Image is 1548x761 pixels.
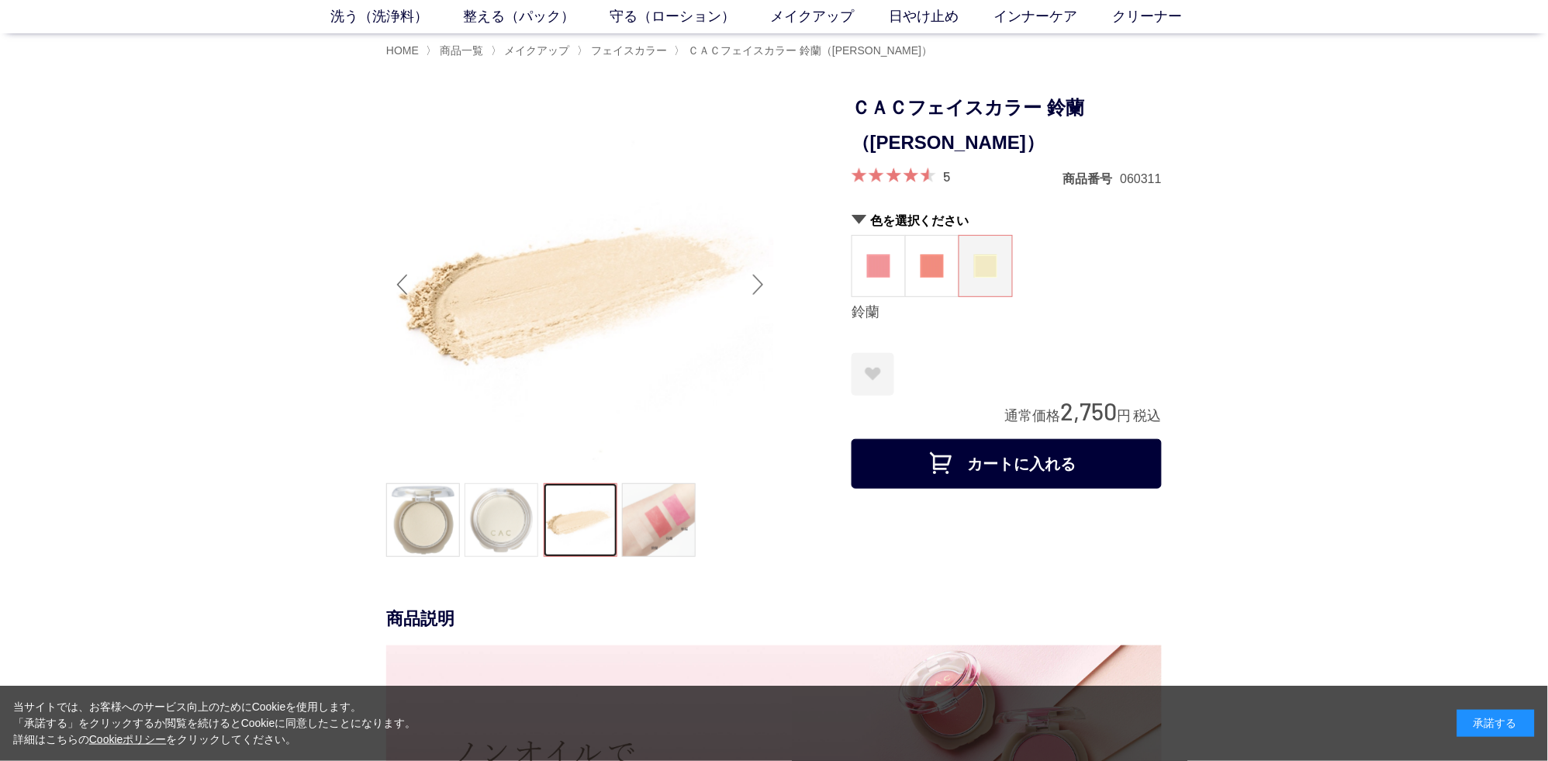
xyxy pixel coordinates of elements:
[1118,408,1132,424] span: 円
[685,44,932,57] a: ＣＡＣフェイスカラー 鈴蘭（[PERSON_NAME]）
[1113,6,1218,27] a: クリーナー
[944,168,951,185] a: 5
[688,44,932,57] span: ＣＡＣフェイスカラー 鈴蘭（[PERSON_NAME]）
[959,235,1013,297] dl: 鈴蘭
[588,44,667,57] a: フェイスカラー
[577,43,671,58] li: 〉
[852,91,1162,161] h1: ＣＡＣフェイスカラー 鈴蘭（[PERSON_NAME]）
[743,254,774,316] div: Next slide
[852,236,905,296] a: 秋桜
[89,733,167,745] a: Cookieポリシー
[610,6,771,27] a: 守る（ローション）
[505,44,570,57] span: メイクアップ
[386,91,774,479] img: ＣＡＣフェイスカラー 鈴蘭（すずらん） 鈴蘭
[867,254,890,278] img: 秋桜
[386,254,417,316] div: Previous slide
[905,235,959,297] dl: 柘榴
[890,6,994,27] a: 日やけ止め
[331,6,464,27] a: 洗う（洗浄料）
[674,43,936,58] li: 〉
[771,6,890,27] a: メイクアップ
[464,6,610,27] a: 整える（パック）
[906,236,959,296] a: 柘榴
[1121,171,1162,187] dd: 060311
[502,44,570,57] a: メイクアップ
[852,213,1162,229] h2: 色を選択ください
[440,44,483,57] span: 商品一覧
[921,254,944,278] img: 柘榴
[852,439,1162,489] button: カートに入れる
[974,254,997,278] img: 鈴蘭
[386,44,419,57] a: HOME
[852,353,894,396] a: お気に入りに登録する
[491,43,574,58] li: 〉
[852,235,906,297] dl: 秋桜
[386,607,1162,630] div: 商品説明
[852,303,1162,322] div: 鈴蘭
[13,699,416,748] div: 当サイトでは、お客様へのサービス向上のためにCookieを使用します。 「承諾する」をクリックするか閲覧を続けるとCookieに同意したことになります。 詳細はこちらの をクリックしてください。
[1005,408,1061,424] span: 通常価格
[437,44,483,57] a: 商品一覧
[426,43,487,58] li: 〉
[1134,408,1162,424] span: 税込
[1061,396,1118,425] span: 2,750
[994,6,1113,27] a: インナーケア
[1063,171,1121,187] dt: 商品番号
[1457,710,1535,737] div: 承諾する
[591,44,667,57] span: フェイスカラー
